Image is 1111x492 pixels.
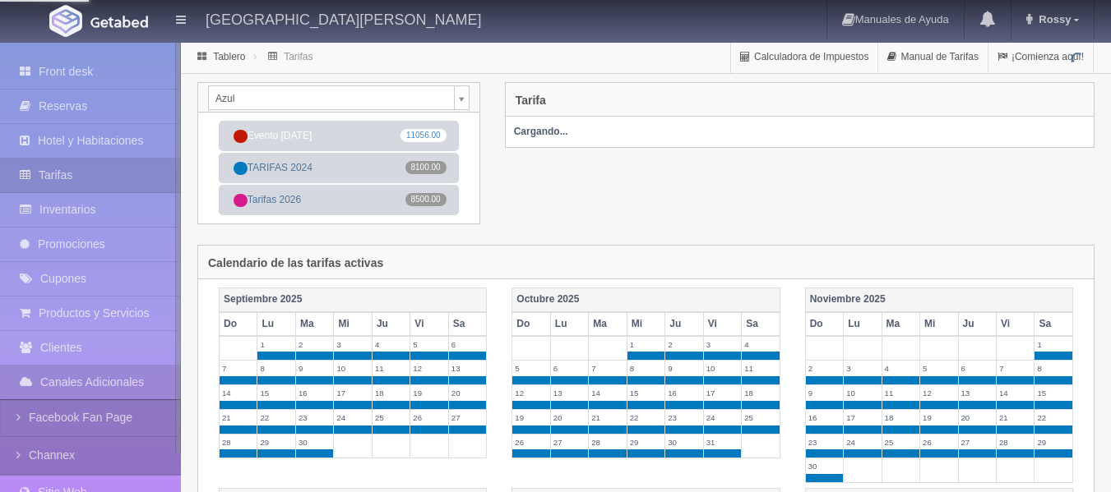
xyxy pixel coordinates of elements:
[257,410,294,425] label: 22
[627,435,664,450] label: 29
[220,410,257,425] label: 21
[410,410,447,425] label: 26
[295,312,333,336] th: Ma
[1035,385,1072,401] label: 15
[627,312,664,336] th: Mi
[589,361,626,376] label: 7
[882,435,919,450] label: 25
[844,435,881,450] label: 24
[704,410,741,425] label: 24
[514,126,568,137] strong: Cargando...
[589,410,626,425] label: 21
[882,361,919,376] label: 4
[805,312,843,336] th: Do
[844,410,881,425] label: 17
[958,312,996,336] th: Ju
[512,410,549,425] label: 19
[959,361,996,376] label: 6
[665,361,702,376] label: 9
[997,385,1034,401] label: 14
[920,312,958,336] th: Mi
[551,385,588,401] label: 13
[731,41,877,73] a: Calculadora de Impuestos
[206,8,481,29] h4: [GEOGRAPHIC_DATA][PERSON_NAME]
[334,385,371,401] label: 17
[410,361,447,376] label: 12
[334,337,371,352] label: 3
[257,385,294,401] label: 15
[296,361,333,376] label: 9
[1035,410,1072,425] label: 22
[627,361,664,376] label: 8
[742,410,780,425] label: 25
[550,312,588,336] th: Lu
[257,361,294,376] label: 8
[49,5,82,37] img: Getabed
[219,153,459,183] a: TARIFAS 20248100.00
[665,410,702,425] label: 23
[512,361,549,376] label: 5
[410,312,448,336] th: Vi
[334,312,372,336] th: Mi
[296,435,333,450] label: 30
[959,385,996,401] label: 13
[449,337,487,352] label: 6
[405,193,447,206] span: 8500.00
[551,410,588,425] label: 20
[219,185,459,215] a: Tarifas 20268500.00
[410,385,447,401] label: 19
[589,435,626,450] label: 28
[920,435,957,450] label: 26
[742,361,780,376] label: 11
[334,410,371,425] label: 24
[257,435,294,450] label: 29
[806,361,843,376] label: 2
[373,361,410,376] label: 11
[373,410,410,425] label: 25
[665,337,702,352] label: 2
[512,435,549,450] label: 26
[220,288,487,312] th: Septiembre 2025
[296,385,333,401] label: 16
[296,410,333,425] label: 23
[220,385,257,401] label: 14
[1035,435,1072,450] label: 29
[373,337,410,352] label: 4
[920,385,957,401] label: 12
[844,312,882,336] th: Lu
[551,435,588,450] label: 27
[665,435,702,450] label: 30
[449,361,487,376] label: 13
[997,410,1034,425] label: 21
[215,86,447,111] span: Azul
[551,361,588,376] label: 6
[627,337,664,352] label: 1
[665,385,702,401] label: 16
[213,51,245,62] a: Tablero
[257,337,294,352] label: 1
[704,435,741,450] label: 31
[959,435,996,450] label: 27
[1035,361,1072,376] label: 8
[665,312,703,336] th: Ju
[90,16,148,28] img: Getabed
[627,410,664,425] label: 22
[844,361,881,376] label: 3
[627,385,664,401] label: 15
[512,288,780,312] th: Octubre 2025
[878,41,988,73] a: Manual de Tarifas
[920,410,957,425] label: 19
[806,458,843,474] label: 30
[920,361,957,376] label: 5
[704,385,741,401] label: 17
[219,121,459,151] a: Evento [DATE]11056.00
[512,385,549,401] label: 12
[449,385,487,401] label: 20
[208,257,383,269] h4: Calendario de las tarifas activas
[742,385,780,401] label: 18
[208,85,470,110] a: Azul
[589,385,626,401] label: 14
[806,385,843,401] label: 9
[220,435,257,450] label: 28
[516,94,546,107] h4: Tarifa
